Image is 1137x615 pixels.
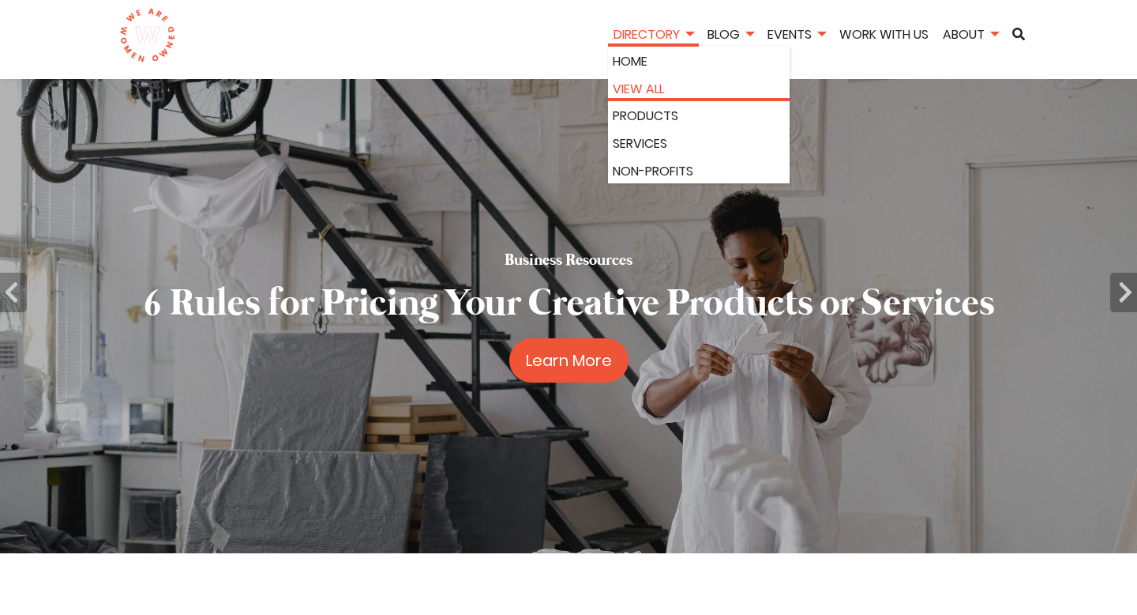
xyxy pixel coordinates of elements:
img: logo [119,8,175,63]
li: Directory [608,25,699,47]
a: Non-Profits [613,161,785,182]
a: Directory [608,25,699,43]
a: View All [613,79,785,100]
li: About [937,25,1004,47]
a: Learn More [509,338,629,383]
a: Work With Us [834,25,934,43]
li: Blog [702,25,759,47]
a: Blog [702,25,759,43]
h2: 6 Rules for Pricing Your Creative Products or Services [142,278,995,331]
a: Events [762,25,831,43]
a: About [937,25,1004,43]
h5: Business Resources [505,250,632,272]
a: Services [613,134,785,154]
a: Home [613,51,785,72]
a: Search [1007,28,1030,40]
a: Products [613,106,785,126]
li: Events [762,25,831,47]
